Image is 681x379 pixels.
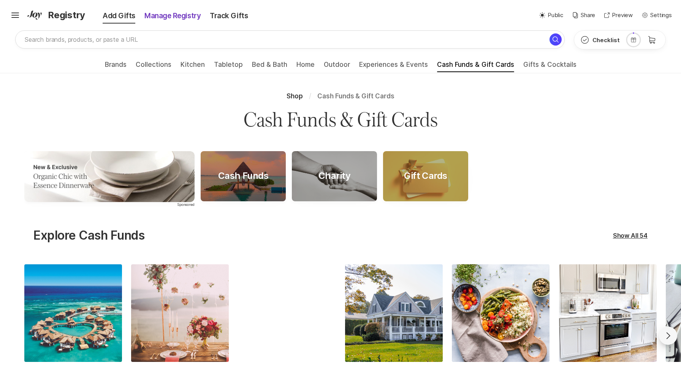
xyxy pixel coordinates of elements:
[105,61,127,73] a: Brands
[539,11,563,20] button: Public
[292,151,377,201] a: Charity
[287,92,303,100] span: Shop
[15,30,565,49] input: Search brands, products, or paste a URL
[24,202,195,207] p: Sponsored
[324,61,350,73] a: Outdoor
[383,151,468,201] a: Gift Cards
[201,151,286,201] a: Cash Funds
[664,331,673,340] span: Go forward
[572,11,595,20] button: Share
[523,61,576,73] a: Gifts & Cocktails
[214,61,243,73] a: Tabletop
[140,11,205,21] div: Manage Registry
[548,11,563,20] p: Public
[437,61,514,73] a: Cash Funds & Gift Cards
[395,171,456,182] div: Gift Cards
[24,151,195,202] img: caa7a593-9afc-5282-b6a0-00e04f60ab0b
[309,92,311,100] span: /
[604,11,633,20] button: Preview
[581,11,595,20] p: Share
[244,107,437,133] h1: Cash Funds & Gift Cards
[136,61,171,73] a: Collections
[612,11,633,20] p: Preview
[650,11,672,20] p: Settings
[574,31,626,49] button: Checklist
[209,171,277,182] div: Cash Funds
[33,228,144,243] div: Explore Cash Funds
[296,61,315,73] a: Home
[642,11,672,20] button: Settings
[48,8,85,22] span: Registry
[317,92,395,100] span: Cash Funds & Gift Cards
[359,61,428,73] a: Experiences & Events
[309,171,360,182] div: Charity
[659,327,677,345] button: Go forward
[87,11,140,21] div: Add Gifts
[550,33,562,46] button: Search for
[613,231,648,240] div: Show All 54
[181,61,205,73] a: Kitchen
[205,11,252,21] div: Track Gifts
[252,61,287,73] a: Bed & Bath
